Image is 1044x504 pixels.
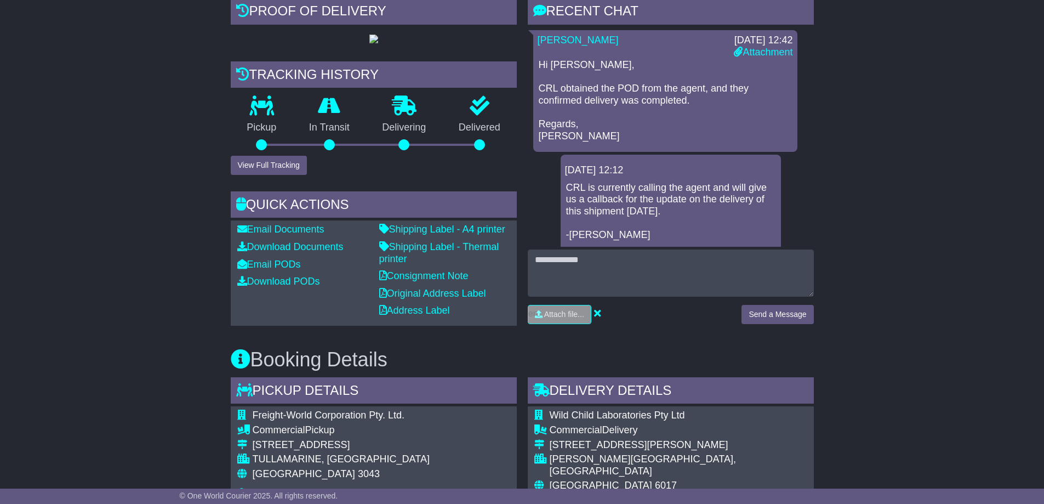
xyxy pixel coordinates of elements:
span: [GEOGRAPHIC_DATA] [550,480,652,491]
p: CRL is currently calling the agent and will give us a callback for the update on the delivery of ... [566,182,775,241]
a: Download Documents [237,241,344,252]
div: [DATE] 12:12 [565,165,777,177]
button: View Full Tracking [231,156,307,175]
span: 3043 [358,468,380,479]
div: Pickup Details [231,377,517,407]
span: Wild Child Laboratories Pty Ltd [550,410,685,421]
img: GetPodImage [369,35,378,43]
a: Email Documents [237,224,324,235]
a: Consignment Note [379,270,469,281]
a: Download PODs [237,276,320,287]
h3: Booking Details [231,349,814,371]
p: Delivered [442,122,517,134]
div: [STREET_ADDRESS][PERSON_NAME] [550,439,807,451]
a: Shipping Label - Thermal printer [379,241,499,264]
div: Tracking history [231,61,517,91]
a: [PERSON_NAME] [538,35,619,46]
div: Delivery [550,424,807,437]
div: [PERSON_NAME][GEOGRAPHIC_DATA], [GEOGRAPHIC_DATA] [550,454,807,477]
div: TULLAMARINE, [GEOGRAPHIC_DATA] [253,454,430,466]
button: Send a Message [741,305,813,324]
div: [STREET_ADDRESS] [253,439,430,451]
span: [GEOGRAPHIC_DATA] [253,468,355,479]
span: Commercial [253,424,305,435]
a: Attachment [734,47,792,58]
div: Delivery Details [528,377,814,407]
a: Shipping Label - A4 printer [379,224,505,235]
span: Freight-World Corporation Pty. Ltd. [253,410,404,421]
a: Email PODs [237,259,301,270]
p: Pickup [231,122,293,134]
p: Hi [PERSON_NAME], CRL obtained the POD from the agent, and they confirmed delivery was completed.... [539,59,792,142]
span: Commercial [550,424,602,435]
p: Delivering [366,122,443,134]
div: [DATE] 12:42 [734,35,792,47]
p: In Transit [293,122,366,134]
span: © One World Courier 2025. All rights reserved. [180,491,338,500]
span: 6017 [655,480,677,491]
div: Quick Actions [231,191,517,221]
a: Address Label [379,305,450,316]
a: Original Address Label [379,288,486,299]
div: Pickup [253,424,430,437]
